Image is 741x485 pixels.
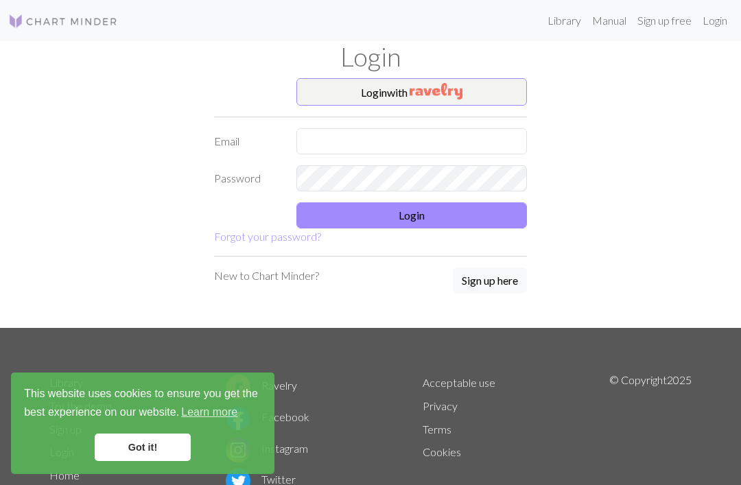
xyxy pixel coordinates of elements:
a: Login [697,7,733,34]
a: Cookies [423,445,461,458]
p: New to Chart Minder? [214,268,319,284]
a: Forgot your password? [214,230,321,243]
a: Privacy [423,399,458,412]
span: This website uses cookies to ensure you get the best experience on our website. [24,386,261,423]
img: Ravelry [410,83,462,99]
a: Sign up free [632,7,697,34]
h1: Login [41,41,700,73]
label: Email [206,128,288,154]
button: Loginwith [296,78,527,106]
button: Login [296,202,527,228]
a: dismiss cookie message [95,434,191,461]
label: Password [206,165,288,191]
a: learn more about cookies [179,402,239,423]
div: cookieconsent [11,372,274,474]
button: Sign up here [453,268,527,294]
a: Acceptable use [423,376,495,389]
a: Home [49,469,80,482]
a: Library [542,7,587,34]
a: Sign up here [453,268,527,295]
a: Terms [423,423,451,436]
a: Manual [587,7,632,34]
img: Logo [8,13,118,29]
